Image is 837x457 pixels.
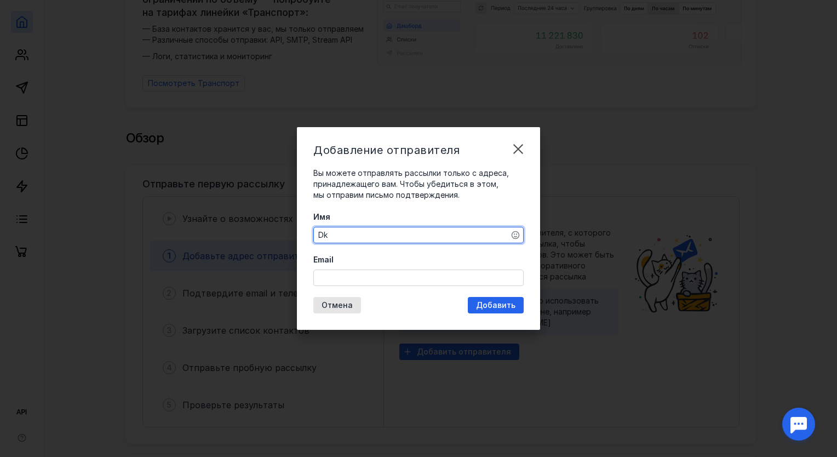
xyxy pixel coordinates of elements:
[313,254,334,265] span: Email
[476,301,515,310] span: Добавить
[468,297,524,313] button: Добавить
[313,297,361,313] button: Отмена
[314,227,523,243] textarea: D
[313,212,330,222] span: Имя
[313,144,460,157] span: Добавление отправителя
[322,301,353,310] span: Отмена
[313,168,509,199] span: Вы можете отправлять рассылки только с адреса, принадлежащего вам. Чтобы убедиться в этом, мы отп...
